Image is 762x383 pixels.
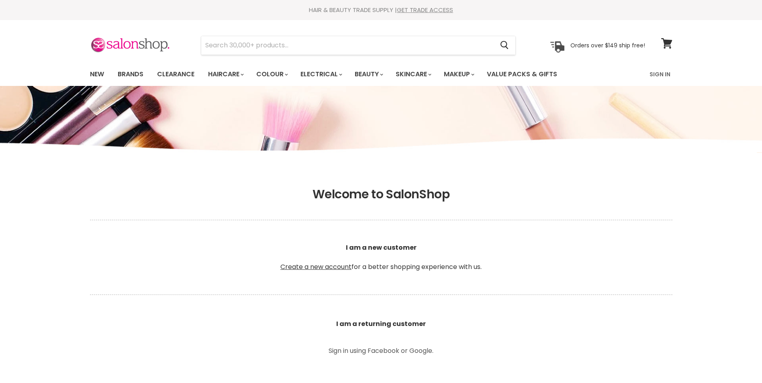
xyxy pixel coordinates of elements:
[202,66,249,83] a: Haircare
[294,66,347,83] a: Electrical
[201,36,494,55] input: Search
[250,66,293,83] a: Colour
[349,66,388,83] a: Beauty
[291,348,472,354] p: Sign in using Facebook or Google.
[201,36,516,55] form: Product
[346,243,417,252] b: I am a new customer
[397,6,453,14] a: GET TRADE ACCESS
[151,66,200,83] a: Clearance
[336,319,426,328] b: I am a returning customer
[494,36,515,55] button: Search
[90,224,672,291] p: for a better shopping experience with us.
[90,187,672,202] h1: Welcome to SalonShop
[280,262,351,271] a: Create a new account
[390,66,436,83] a: Skincare
[645,66,675,83] a: Sign In
[570,41,645,49] p: Orders over $149 ship free!
[112,66,149,83] a: Brands
[84,63,604,86] ul: Main menu
[438,66,479,83] a: Makeup
[481,66,563,83] a: Value Packs & Gifts
[84,66,110,83] a: New
[80,63,682,86] nav: Main
[80,6,682,14] div: HAIR & BEAUTY TRADE SUPPLY |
